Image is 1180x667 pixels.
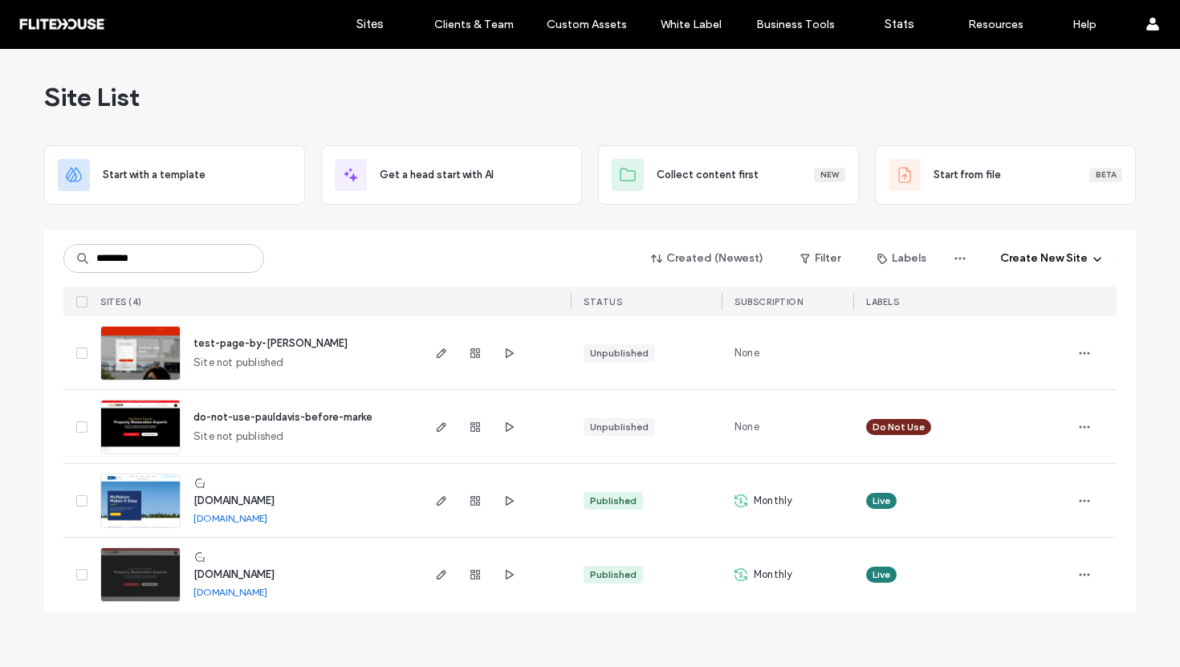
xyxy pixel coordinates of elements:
label: Help [1072,18,1097,31]
button: Create New Site [986,246,1117,271]
label: Business Tools [756,18,835,31]
div: Published [590,567,637,582]
span: Collect content first [657,167,759,183]
span: Do Not Use [873,420,925,434]
span: Site List [44,81,140,113]
div: Start from fileBeta [875,145,1136,205]
label: Clients & Team [434,18,514,31]
span: Start with a template [103,167,205,183]
div: New [814,168,845,182]
label: Custom Assets [547,18,627,31]
a: test-page-by-[PERSON_NAME] [193,337,348,349]
span: Live [873,494,890,508]
button: Filter [784,246,857,271]
div: Collect content firstNew [598,145,859,205]
div: Start with a template [44,145,305,205]
label: Stats [885,17,914,31]
button: Created (Newest) [637,246,778,271]
span: None [734,345,759,361]
div: Published [590,494,637,508]
span: SITES (4) [100,296,142,307]
span: STATUS [584,296,622,307]
div: Unpublished [590,346,649,360]
a: [DOMAIN_NAME] [193,586,267,598]
div: Unpublished [590,420,649,434]
label: Sites [356,17,384,31]
span: None [734,419,759,435]
span: Site not published [193,429,284,445]
span: LABELS [866,296,899,307]
a: [DOMAIN_NAME] [193,568,275,580]
span: Site not published [193,355,284,371]
a: do-not-use-pauldavis-before-marke [193,411,372,423]
span: Live [873,567,890,582]
label: Resources [968,18,1023,31]
span: SUBSCRIPTION [734,296,803,307]
span: Get a head start with AI [380,167,494,183]
button: Labels [863,246,941,271]
label: White Label [661,18,722,31]
span: Start from file [934,167,1001,183]
div: Get a head start with AI [321,145,582,205]
div: Beta [1089,168,1122,182]
span: Monthly [754,567,792,583]
span: Monthly [754,493,792,509]
a: [DOMAIN_NAME] [193,512,267,524]
a: [DOMAIN_NAME] [193,494,275,506]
